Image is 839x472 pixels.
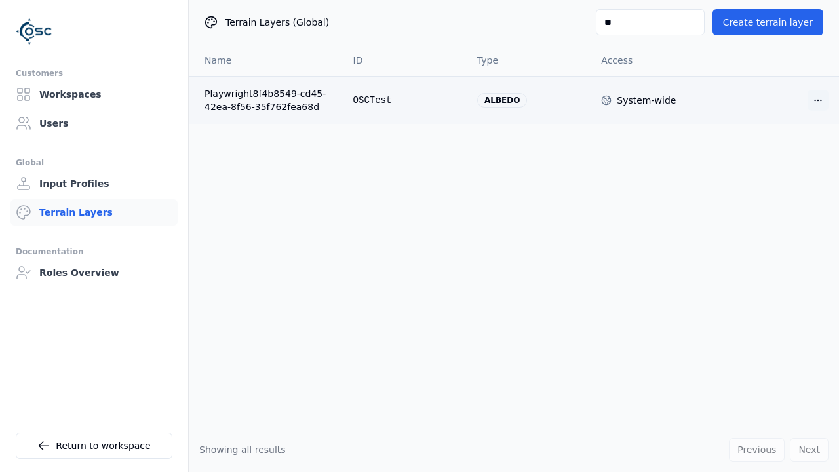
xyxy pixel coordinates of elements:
[205,87,332,113] a: Playwright8f4b8549-cd45-42ea-8f56-35f762fea68d
[477,93,527,108] div: albedo
[189,45,343,76] th: Name
[10,170,178,197] a: Input Profiles
[467,45,591,76] th: Type
[343,45,467,76] th: ID
[591,45,714,76] th: Access
[16,244,172,260] div: Documentation
[16,13,52,50] img: Logo
[10,81,178,108] a: Workspaces
[16,66,172,81] div: Customers
[16,433,172,459] a: Return to workspace
[199,444,286,455] span: Showing all results
[10,199,178,226] a: Terrain Layers
[617,94,676,107] div: System-wide
[16,155,172,170] div: Global
[10,260,178,286] a: Roles Overview
[10,110,178,136] a: Users
[225,16,329,29] span: Terrain Layers (Global)
[353,94,456,107] div: OSCTest
[712,9,823,35] button: Create terrain layer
